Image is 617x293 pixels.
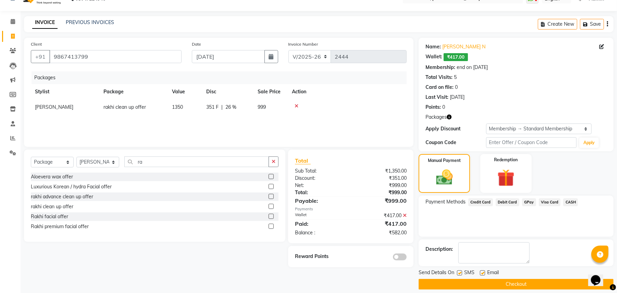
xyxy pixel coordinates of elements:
[290,182,351,189] div: Net:
[457,64,488,71] div: end on [DATE]
[31,41,42,47] label: Client
[103,104,146,110] span: rakhi clean up offer
[431,168,458,187] img: _cash.svg
[221,104,223,111] span: |
[31,193,93,200] div: rakhi advance clean up offer
[454,74,457,81] div: 5
[254,84,288,99] th: Sale Price
[450,94,465,101] div: [DATE]
[32,16,58,29] a: INVOICE
[172,104,183,110] span: 1350
[99,84,168,99] th: Package
[124,156,269,167] input: Search
[66,19,114,25] a: PREVIOUS INVOICES
[206,104,219,111] span: 351 F
[579,138,599,148] button: Apply
[494,157,518,163] label: Redemption
[425,43,441,50] div: Name:
[425,53,442,61] div: Wallet:
[425,198,466,206] span: Payment Methods
[468,198,493,206] span: Credit Card
[290,220,351,228] div: Paid:
[290,229,351,236] div: Balance :
[351,175,412,182] div: ₹351.00
[288,41,318,47] label: Invoice Number
[351,197,412,205] div: ₹999.00
[31,223,89,230] div: Rakhi premium facial offer
[32,71,412,84] div: Packages
[419,279,614,290] button: Checkout
[425,94,448,101] div: Last Visit:
[425,64,455,71] div: Membership:
[442,43,485,50] a: [PERSON_NAME] N
[290,197,351,205] div: Payable:
[290,189,351,196] div: Total:
[31,173,73,180] div: Aloevera wax offer
[486,137,577,148] input: Enter Offer / Coupon Code
[351,220,412,228] div: ₹417.00
[351,182,412,189] div: ₹999.00
[31,213,68,220] div: Rakhi facial offer
[588,266,610,286] iframe: chat widget
[580,19,604,30] button: Save
[419,269,454,278] span: Send Details On
[49,50,182,63] input: Search by Name/Mobile/Email/Code
[425,246,453,253] div: Description:
[428,157,461,164] label: Manual Payment
[192,41,201,47] label: Date
[351,229,412,236] div: ₹582.00
[258,104,266,110] span: 999
[425,74,453,81] div: Total Visits:
[351,189,412,196] div: ₹999.00
[168,84,202,99] th: Value
[290,212,351,219] div: Wallet
[225,104,236,111] span: 26 %
[31,183,112,190] div: Luxurious Korean / hydra Facial offer
[455,84,458,91] div: 0
[35,104,73,110] span: [PERSON_NAME]
[442,104,445,111] div: 0
[290,175,351,182] div: Discount:
[351,212,412,219] div: ₹417.00
[31,84,99,99] th: Stylist
[295,157,311,164] span: Total
[522,198,536,206] span: GPay
[31,203,73,210] div: rakhi clean up offer
[539,198,561,206] span: Visa Card
[425,114,447,121] span: Packages
[444,53,468,61] span: ₹417.00
[295,206,407,212] div: Payments
[290,167,351,175] div: Sub Total:
[492,167,520,189] img: _gift.svg
[351,167,412,175] div: ₹1,350.00
[425,84,454,91] div: Card on file:
[290,253,351,260] div: Reward Points
[464,269,474,278] span: SMS
[496,198,519,206] span: Debit Card
[202,84,254,99] th: Disc
[487,269,499,278] span: Email
[538,19,577,30] button: Create New
[288,84,407,99] th: Action
[425,139,486,146] div: Coupon Code
[425,104,441,111] div: Points:
[31,50,50,63] button: +91
[425,125,486,132] div: Apply Discount
[563,198,578,206] span: CASH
